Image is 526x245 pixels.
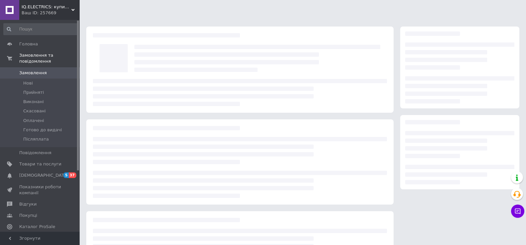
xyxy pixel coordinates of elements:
[3,23,78,35] input: Пошук
[19,161,61,167] span: Товари та послуги
[19,70,47,76] span: Замовлення
[19,184,61,196] span: Показники роботи компанії
[23,127,62,133] span: Готово до видачі
[23,99,44,105] span: Виконані
[22,4,71,10] span: IQ.ELECTRICS: купити електрику оптом
[19,172,68,178] span: [DEMOGRAPHIC_DATA]
[23,90,44,95] span: Прийняті
[19,41,38,47] span: Головна
[19,201,37,207] span: Відгуки
[23,118,44,124] span: Оплачені
[19,213,37,218] span: Покупці
[22,10,80,16] div: Ваш ID: 257669
[23,136,49,142] span: Післяплата
[69,172,76,178] span: 37
[19,224,55,230] span: Каталог ProSale
[63,172,69,178] span: 5
[23,108,46,114] span: Скасовані
[19,150,51,156] span: Повідомлення
[23,80,33,86] span: Нові
[511,205,524,218] button: Чат з покупцем
[19,52,80,64] span: Замовлення та повідомлення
